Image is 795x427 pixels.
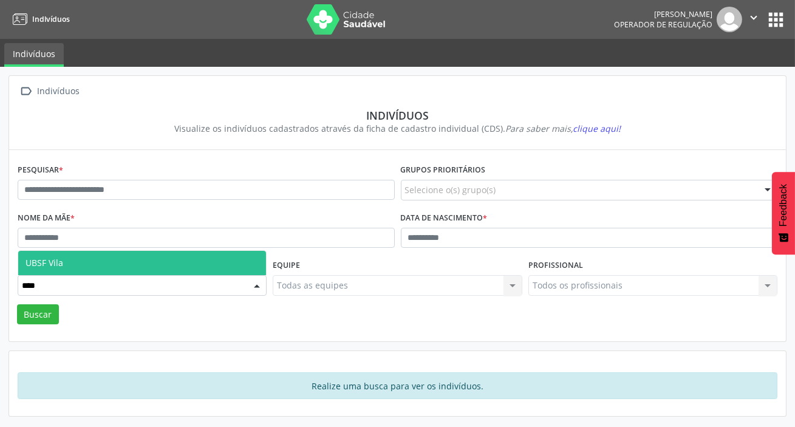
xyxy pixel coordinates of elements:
[747,11,760,24] i: 
[273,256,300,275] label: Equipe
[778,184,789,227] span: Feedback
[18,209,75,228] label: Nome da mãe
[401,209,488,228] label: Data de nascimento
[4,43,64,67] a: Indivíduos
[614,19,712,30] span: Operador de regulação
[614,9,712,19] div: [PERSON_NAME]
[18,372,777,399] div: Realize uma busca para ver os indivíduos.
[26,257,63,268] span: UBSF Vila
[35,83,82,100] div: Indivíduos
[26,109,769,122] div: Indivíduos
[573,123,621,134] span: clique aqui!
[18,83,35,100] i: 
[742,7,765,32] button: 
[32,14,70,24] span: Indivíduos
[26,122,769,135] div: Visualize os indivíduos cadastrados através da ficha de cadastro individual (CDS).
[405,183,496,196] span: Selecione o(s) grupo(s)
[401,161,486,180] label: Grupos prioritários
[9,9,70,29] a: Indivíduos
[17,304,59,325] button: Buscar
[765,9,786,30] button: apps
[505,123,621,134] i: Para saber mais,
[528,256,583,275] label: Profissional
[717,7,742,32] img: img
[18,161,63,180] label: Pesquisar
[18,83,82,100] a:  Indivíduos
[772,172,795,254] button: Feedback - Mostrar pesquisa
